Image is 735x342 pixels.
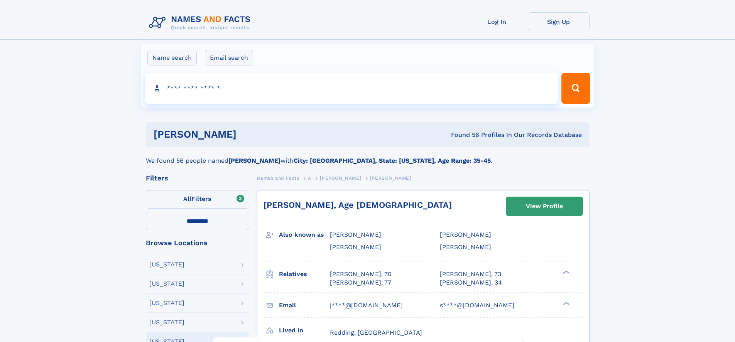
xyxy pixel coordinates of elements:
[264,200,452,210] a: [PERSON_NAME], Age [DEMOGRAPHIC_DATA]
[149,281,184,287] div: [US_STATE]
[526,197,563,215] div: View Profile
[279,268,330,281] h3: Relatives
[330,243,381,251] span: [PERSON_NAME]
[183,195,191,202] span: All
[466,12,528,31] a: Log In
[279,324,330,337] h3: Lived in
[294,157,491,164] b: City: [GEOGRAPHIC_DATA], State: [US_STATE], Age Range: 35-45
[308,175,311,181] span: A
[146,175,249,182] div: Filters
[149,319,184,325] div: [US_STATE]
[149,261,184,268] div: [US_STATE]
[279,228,330,241] h3: Also known as
[561,301,570,306] div: ❯
[561,270,570,275] div: ❯
[279,299,330,312] h3: Email
[320,175,361,181] span: [PERSON_NAME]
[145,73,558,104] input: search input
[146,190,249,209] label: Filters
[440,231,491,238] span: [PERSON_NAME]
[205,50,253,66] label: Email search
[149,300,184,306] div: [US_STATE]
[344,131,582,139] div: Found 56 Profiles In Our Records Database
[146,147,590,165] div: We found 56 people named with .
[370,175,411,181] span: [PERSON_NAME]
[228,157,280,164] b: [PERSON_NAME]
[257,173,299,183] a: Names and Facts
[440,270,501,278] a: [PERSON_NAME], 73
[528,12,590,31] a: Sign Up
[147,50,197,66] label: Name search
[330,278,391,287] a: [PERSON_NAME], 77
[154,130,344,139] h1: [PERSON_NAME]
[506,197,583,216] a: View Profile
[440,243,491,251] span: [PERSON_NAME]
[330,329,422,336] span: Redding, [GEOGRAPHIC_DATA]
[320,173,361,183] a: [PERSON_NAME]
[308,173,311,183] a: A
[330,270,392,278] a: [PERSON_NAME], 70
[330,231,381,238] span: [PERSON_NAME]
[146,12,257,33] img: Logo Names and Facts
[561,73,590,104] button: Search Button
[146,239,249,246] div: Browse Locations
[440,278,502,287] a: [PERSON_NAME], 34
